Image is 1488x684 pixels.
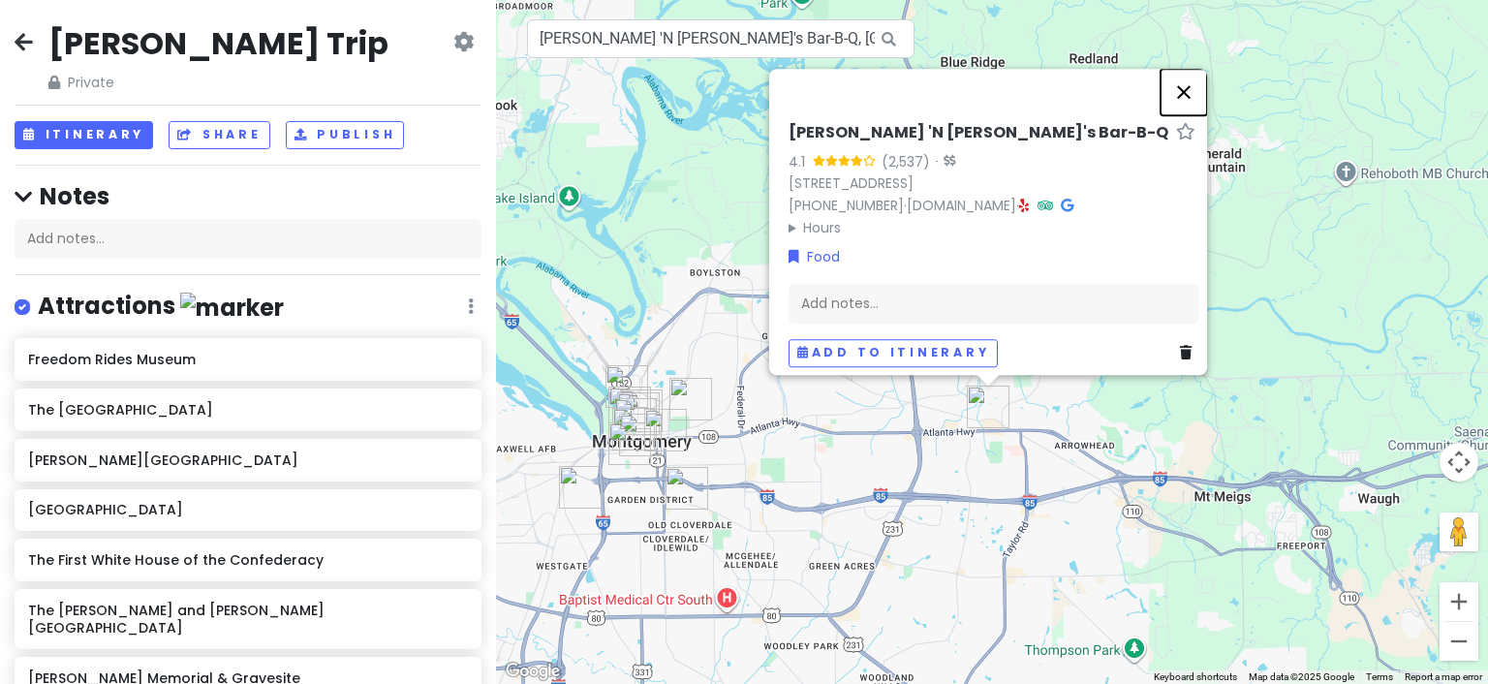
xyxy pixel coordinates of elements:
button: Zoom in [1440,582,1478,621]
h2: [PERSON_NAME] Trip [48,23,388,64]
a: Report a map error [1405,671,1482,682]
div: (2,537) [882,151,930,172]
h4: Notes [15,181,481,211]
div: The Scott and Zelda Fitzgerald Museum [666,467,708,510]
button: Drag Pegman onto the map to open Street View [1440,513,1478,551]
h6: The First White House of the Confederacy [28,551,467,569]
button: Close [1161,69,1207,115]
a: Terms (opens in new tab) [1366,671,1393,682]
div: Dreamland BBQ [617,392,660,435]
h6: Freedom Rides Museum [28,351,467,368]
div: Freedom Monument Sculpture Park (part of Legacy Museum) [605,365,648,408]
div: The Legacy Museum [620,389,663,432]
a: Star place [1176,123,1195,143]
div: · · [789,123,1199,238]
div: Riverfront Park [608,387,651,429]
a: Food [789,246,840,267]
div: The First White House of the Confederacy [644,409,687,451]
div: Jim 'N Nick's Bar-B-Q [967,386,1009,428]
div: The National Memorial for Peace and Justice [608,422,651,465]
span: Private [48,72,388,93]
img: marker [180,293,284,323]
h6: The [GEOGRAPHIC_DATA] [28,401,467,419]
i: Tripadvisor [1038,199,1053,212]
img: Google [501,659,565,684]
h6: [GEOGRAPHIC_DATA] [28,501,467,518]
a: [STREET_ADDRESS] [789,173,914,193]
div: Add notes... [15,219,481,260]
div: · [930,153,955,172]
a: Open this area in Google Maps (opens a new window) [501,659,565,684]
a: Delete place [1180,343,1199,364]
summary: Hours [789,217,1199,238]
button: Add to itinerary [789,339,998,367]
button: Publish [286,121,405,149]
a: [DOMAIN_NAME] [907,196,1016,215]
div: Hank Williams Memorial & Gravesite [669,378,712,420]
button: Itinerary [15,121,153,149]
h6: [PERSON_NAME] 'N [PERSON_NAME]'s Bar-B-Q [789,123,1168,143]
button: Map camera controls [1440,443,1478,482]
button: Zoom out [1440,622,1478,661]
h6: [PERSON_NAME][GEOGRAPHIC_DATA] [28,451,467,469]
button: Share [169,121,269,149]
div: 4.1 [789,151,813,172]
h4: Attractions [38,291,284,323]
div: Rosa Parks Museum [612,408,655,451]
a: [PHONE_NUMBER] [789,196,904,215]
button: Keyboard shortcuts [1154,670,1237,684]
input: Search a place [527,19,914,58]
div: Freedom Rides Museum [619,414,662,456]
div: The Hank Williams Museum [614,398,657,441]
h6: The [PERSON_NAME] and [PERSON_NAME][GEOGRAPHIC_DATA] [28,602,467,637]
div: Brenda's Bar-B-Que Pit [559,466,602,509]
i: Google Maps [1061,199,1073,212]
div: Add notes... [789,284,1199,325]
span: Map data ©2025 Google [1249,671,1354,682]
